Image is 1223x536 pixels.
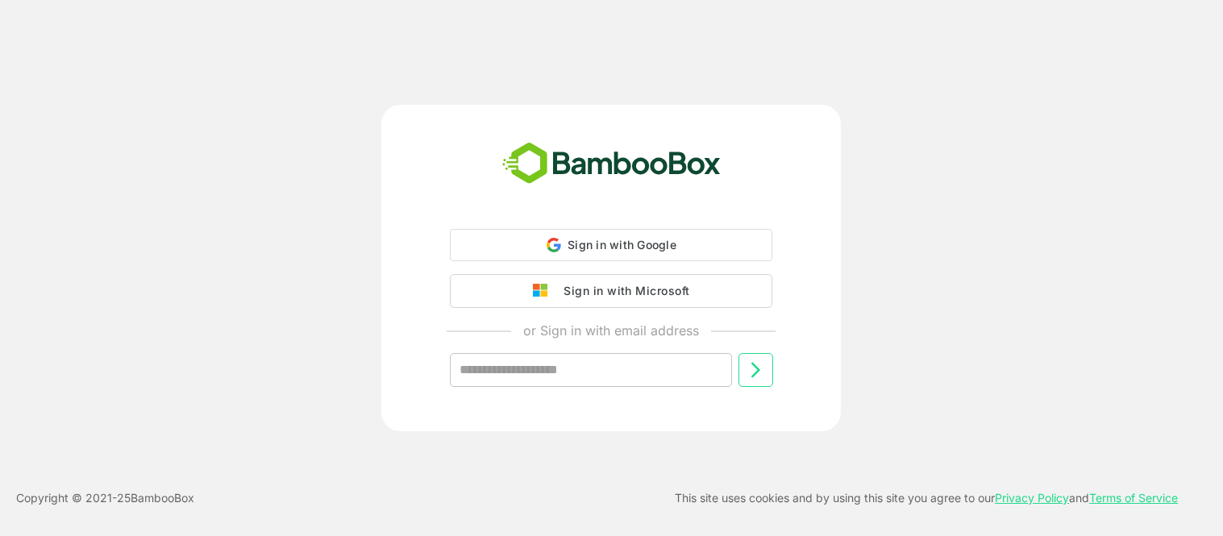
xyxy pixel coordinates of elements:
p: This site uses cookies and by using this site you agree to our and [675,488,1178,508]
button: Sign in with Microsoft [450,274,772,308]
div: Sign in with Google [450,229,772,261]
a: Terms of Service [1089,491,1178,505]
a: Privacy Policy [995,491,1069,505]
span: Sign in with Google [568,238,676,251]
img: bamboobox [493,137,730,190]
p: or Sign in with email address [523,321,699,340]
div: Sign in with Microsoft [555,280,689,301]
p: Copyright © 2021- 25 BambooBox [16,488,194,508]
img: google [533,284,555,298]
